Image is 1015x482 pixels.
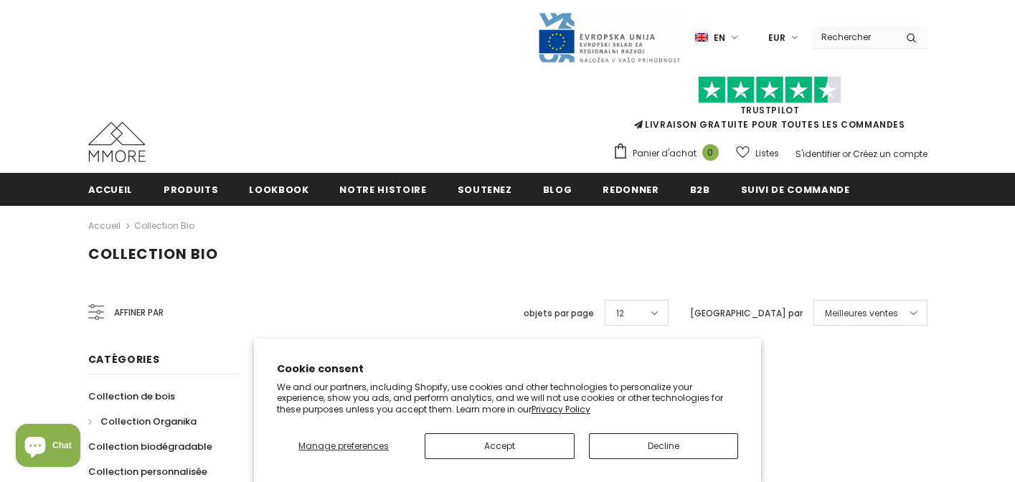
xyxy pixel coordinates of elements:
[690,183,710,197] span: B2B
[825,306,898,321] span: Meilleures ventes
[88,434,212,459] a: Collection biodégradable
[695,32,708,44] img: i-lang-1.png
[458,173,512,205] a: soutenez
[613,82,927,131] span: LIVRAISON GRATUITE POUR TOUTES LES COMMANDES
[613,143,726,164] a: Panier d'achat 0
[755,146,779,161] span: Listes
[796,148,840,160] a: S'identifier
[768,31,785,45] span: EUR
[88,173,133,205] a: Accueil
[690,173,710,205] a: B2B
[425,433,574,459] button: Accept
[11,424,85,471] inbox-online-store-chat: Shopify online store chat
[741,173,850,205] a: Suivi de commande
[277,382,739,415] p: We and our partners, including Shopify, use cookies and other technologies to personalize your ex...
[532,403,590,415] a: Privacy Policy
[298,440,389,452] span: Manage preferences
[88,183,133,197] span: Accueil
[249,183,308,197] span: Lookbook
[702,144,719,161] span: 0
[249,173,308,205] a: Lookbook
[589,433,738,459] button: Decline
[339,173,426,205] a: Notre histoire
[633,146,697,161] span: Panier d'achat
[100,415,197,428] span: Collection Organika
[164,173,218,205] a: Produits
[543,183,572,197] span: Blog
[88,384,175,409] a: Collection de bois
[603,173,658,205] a: Redonner
[740,104,800,116] a: TrustPilot
[714,31,725,45] span: en
[88,465,207,478] span: Collection personnalisée
[88,352,160,367] span: Catégories
[88,440,212,453] span: Collection biodégradable
[114,305,164,321] span: Affiner par
[134,219,194,232] a: Collection Bio
[524,306,594,321] label: objets par page
[698,76,841,104] img: Faites confiance aux étoiles pilotes
[543,173,572,205] a: Blog
[164,183,218,197] span: Produits
[88,122,146,162] img: Cas MMORE
[277,433,411,459] button: Manage preferences
[603,183,658,197] span: Redonner
[88,389,175,403] span: Collection de bois
[813,27,895,47] input: Search Site
[741,183,850,197] span: Suivi de commande
[88,217,121,235] a: Accueil
[537,31,681,43] a: Javni Razpis
[88,409,197,434] a: Collection Organika
[690,306,803,321] label: [GEOGRAPHIC_DATA] par
[853,148,927,160] a: Créez un compte
[537,11,681,64] img: Javni Razpis
[842,148,851,160] span: or
[736,141,779,166] a: Listes
[616,306,624,321] span: 12
[339,183,426,197] span: Notre histoire
[458,183,512,197] span: soutenez
[88,244,218,264] span: Collection Bio
[277,361,739,377] h2: Cookie consent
